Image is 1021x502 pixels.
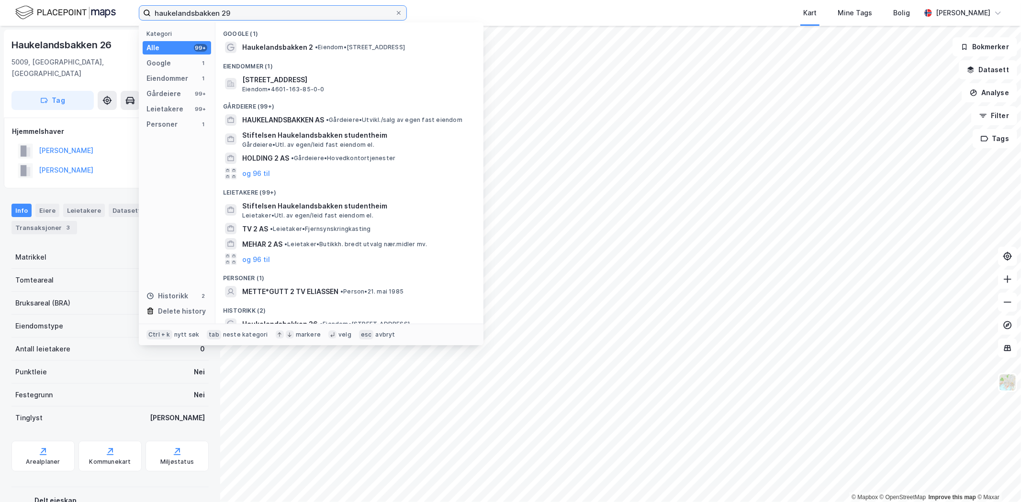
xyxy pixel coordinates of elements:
div: Matrikkel [15,251,46,263]
div: Miljøstatus [160,458,194,466]
span: Gårdeiere • Hovedkontortjenester [291,154,395,162]
span: Stiftelsen Haukelandsbakken studentheim [242,130,472,141]
button: Bokmerker [953,37,1017,56]
div: Gårdeiere [146,88,181,99]
div: Nei [194,366,205,378]
div: Personer (1) [215,267,483,284]
div: Historikk (2) [215,299,483,316]
a: Mapbox [852,494,878,501]
div: Leietakere (99+) [215,181,483,198]
div: Google (1) [215,22,483,40]
div: velg [338,331,351,338]
div: Eiendomstype [15,320,63,332]
div: Kommunekart [89,458,131,466]
div: Festegrunn [15,389,53,401]
span: HAUKELANDSBAKKEN AS [242,114,324,126]
div: 1 [200,59,207,67]
span: Haukelandsbakken 2 [242,42,313,53]
div: [PERSON_NAME] [150,412,205,424]
div: Tinglyst [15,412,43,424]
span: Leietaker • Utl. av egen/leid fast eiendom el. [242,212,373,219]
button: og 96 til [242,168,270,179]
div: Leietakere [63,204,105,217]
div: Arealplaner [26,458,60,466]
span: • [326,116,329,123]
div: Delete history [158,306,206,317]
div: Antall leietakere [15,343,70,355]
button: og 96 til [242,253,270,265]
div: 99+ [194,90,207,98]
div: 5009, [GEOGRAPHIC_DATA], [GEOGRAPHIC_DATA] [11,56,165,79]
div: Punktleie [15,366,47,378]
span: • [284,240,287,248]
div: 99+ [194,105,207,113]
span: • [270,225,273,232]
span: [STREET_ADDRESS] [242,74,472,86]
div: 1 [200,75,207,82]
div: Nei [194,389,205,401]
span: Gårdeiere • Utl. av egen/leid fast eiendom el. [242,141,374,149]
div: Tomteareal [15,274,54,286]
div: Eiendommer (1) [215,55,483,72]
a: OpenStreetMap [880,494,926,501]
div: Historikk [146,290,188,302]
div: Eiendommer [146,73,188,84]
span: • [315,44,318,51]
iframe: Chat Widget [973,456,1021,502]
input: Søk på adresse, matrikkel, gårdeiere, leietakere eller personer [151,6,395,20]
div: [PERSON_NAME] [936,7,990,19]
div: Mine Tags [838,7,872,19]
span: MEHAR 2 AS [242,239,282,250]
div: Google [146,57,171,69]
button: Analyse [962,83,1017,102]
span: Person • 21. mai 1985 [340,288,404,295]
div: Info [11,204,32,217]
span: Eiendom • 4601-163-85-0-0 [242,86,325,93]
div: Kontrollprogram for chat [973,456,1021,502]
span: Stiftelsen Haukelandsbakken studentheim [242,200,472,212]
span: • [340,288,343,295]
div: Transaksjoner [11,221,77,234]
div: 1 [200,120,207,128]
div: 99+ [194,44,207,52]
span: METTE*GUTT 2 TV ELIASSEN [242,286,338,297]
div: nytt søk [174,331,200,338]
span: Leietaker • Butikkh. bredt utvalg nær.midler mv. [284,240,427,248]
div: Gårdeiere (99+) [215,95,483,112]
div: 2 [200,292,207,300]
span: Eiendom • [STREET_ADDRESS] [315,44,405,51]
div: Kategori [146,30,211,37]
div: Personer [146,119,178,130]
span: • [291,154,294,162]
div: esc [359,330,374,339]
span: HOLDING 2 AS [242,153,289,164]
span: Eiendom • [STREET_ADDRESS] [320,320,410,328]
span: Gårdeiere • Utvikl./salg av egen fast eiendom [326,116,462,124]
div: 0 [200,343,205,355]
img: logo.f888ab2527a4732fd821a326f86c7f29.svg [15,4,116,21]
span: Leietaker • Fjernsynskringkasting [270,225,370,233]
div: Datasett [109,204,145,217]
button: Filter [971,106,1017,125]
span: Haukelandsbakken 26 [242,318,318,330]
div: Ctrl + k [146,330,172,339]
div: Kart [803,7,817,19]
div: Haukelandsbakken 26 [11,37,113,53]
button: Datasett [959,60,1017,79]
span: TV 2 AS [242,223,268,235]
div: Hjemmelshaver [12,126,208,137]
div: Leietakere [146,103,183,115]
span: • [320,320,323,327]
img: Z [999,373,1017,392]
button: Tags [973,129,1017,148]
div: Bruksareal (BRA) [15,297,70,309]
div: Eiere [35,204,59,217]
div: 3 [64,223,73,232]
button: Tag [11,91,94,110]
div: neste kategori [223,331,268,338]
a: Improve this map [929,494,976,501]
div: Alle [146,42,159,54]
div: avbryt [375,331,395,338]
div: Bolig [893,7,910,19]
div: markere [296,331,321,338]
